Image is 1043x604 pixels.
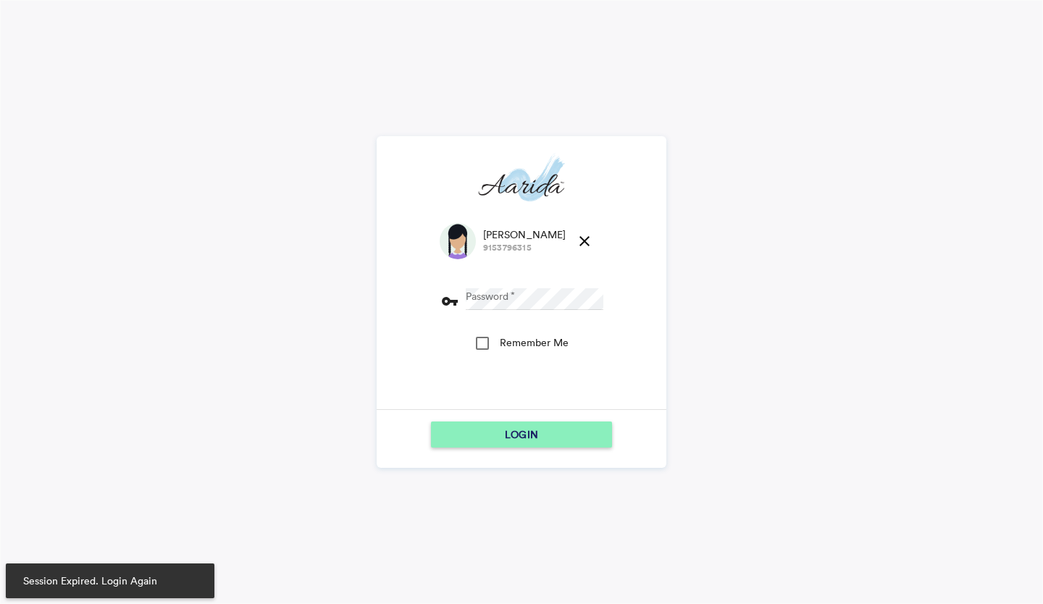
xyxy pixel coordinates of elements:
span: Session Expired. Login Again [17,574,203,588]
button: LOGIN [431,421,612,448]
img: default.png [440,223,476,259]
img: aarida-optimized.png [478,153,564,207]
div: Remember Me [500,335,569,350]
span: 9153796315 [483,242,566,254]
md-icon: close [576,232,593,250]
span: LOGIN [505,421,538,448]
span: [PERSON_NAME] [483,227,566,242]
md-checkbox: Remember Me [474,328,569,363]
button: close [570,227,599,256]
md-icon: vpn_key [441,293,458,310]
